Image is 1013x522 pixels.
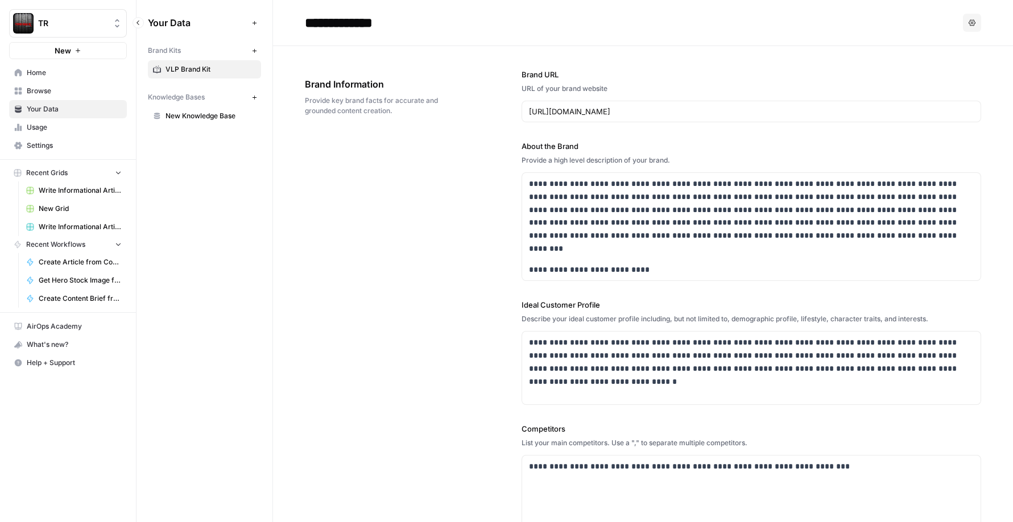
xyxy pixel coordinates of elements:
div: Provide a high level description of your brand. [522,155,981,165]
label: Competitors [522,423,981,434]
span: Brand Information [305,77,458,91]
span: New Grid [39,204,122,214]
a: Home [9,64,127,82]
span: Provide key brand facts for accurate and grounded content creation. [305,96,458,116]
span: Write Informational Articles [39,222,122,232]
a: AirOps Academy [9,317,127,335]
img: TR Logo [13,13,34,34]
span: Usage [27,122,122,132]
label: Ideal Customer Profile [522,299,981,310]
span: Get Hero Stock Image for Article [39,275,122,285]
span: New [55,45,71,56]
a: Get Hero Stock Image for Article [21,271,127,289]
span: Create Article from Content Brief [39,257,122,267]
label: About the Brand [522,140,981,152]
a: New Knowledge Base [148,107,261,125]
span: Home [27,68,122,78]
span: Recent Grids [26,168,68,178]
div: What's new? [10,336,126,353]
button: Help + Support [9,354,127,372]
a: Browse [9,82,127,100]
button: Recent Workflows [9,236,127,253]
span: New Knowledge Base [166,111,256,121]
div: Describe your ideal customer profile including, but not limited to, demographic profile, lifestyl... [522,314,981,324]
input: www.sundaysoccer.com [529,106,974,117]
span: Settings [27,140,122,151]
span: Browse [27,86,122,96]
a: Create Content Brief from Keyword [21,289,127,308]
span: Your Data [27,104,122,114]
span: Recent Workflows [26,239,85,250]
a: Settings [9,136,127,155]
button: New [9,42,127,59]
button: Workspace: TR [9,9,127,38]
a: Create Article from Content Brief [21,253,127,271]
a: Write Informational Articles [21,218,127,236]
button: What's new? [9,335,127,354]
span: Brand Kits [148,45,181,56]
a: VLP Brand Kit [148,60,261,78]
span: AirOps Academy [27,321,122,332]
a: Your Data [9,100,127,118]
span: TR [38,18,107,29]
span: VLP Brand Kit [166,64,256,74]
span: Help + Support [27,358,122,368]
a: New Grid [21,200,127,218]
span: Your Data [148,16,247,30]
span: Write Informational Articles [39,185,122,196]
a: Write Informational Articles [21,181,127,200]
span: Create Content Brief from Keyword [39,293,122,304]
div: List your main competitors. Use a "," to separate multiple competitors. [522,438,981,448]
a: Usage [9,118,127,136]
div: URL of your brand website [522,84,981,94]
span: Knowledge Bases [148,92,205,102]
button: Recent Grids [9,164,127,181]
label: Brand URL [522,69,981,80]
